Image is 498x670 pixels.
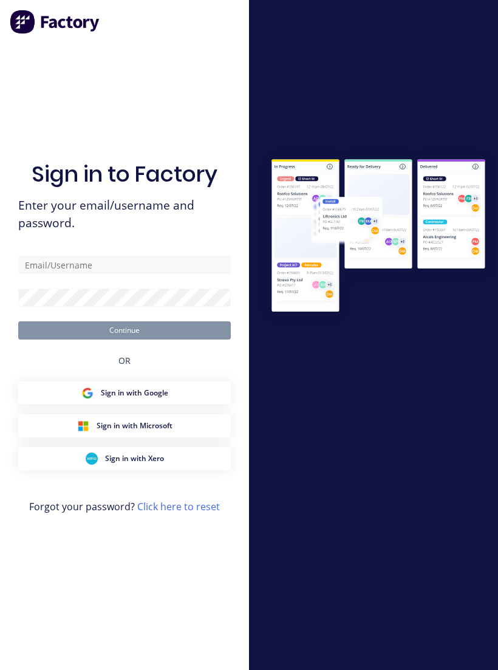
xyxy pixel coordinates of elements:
[32,161,217,187] h1: Sign in to Factory
[18,381,231,405] button: Google Sign inSign in with Google
[18,321,231,340] button: Continue
[29,499,220,514] span: Forgot your password?
[101,388,168,398] span: Sign in with Google
[77,420,89,432] img: Microsoft Sign in
[97,420,172,431] span: Sign in with Microsoft
[18,197,231,232] span: Enter your email/username and password.
[86,453,98,465] img: Xero Sign in
[18,447,231,470] button: Xero Sign inSign in with Xero
[18,256,231,274] input: Email/Username
[18,414,231,437] button: Microsoft Sign inSign in with Microsoft
[10,10,101,34] img: Factory
[137,500,220,513] a: Click here to reset
[81,387,94,399] img: Google Sign in
[118,340,131,381] div: OR
[259,148,498,326] img: Sign in
[105,453,164,464] span: Sign in with Xero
